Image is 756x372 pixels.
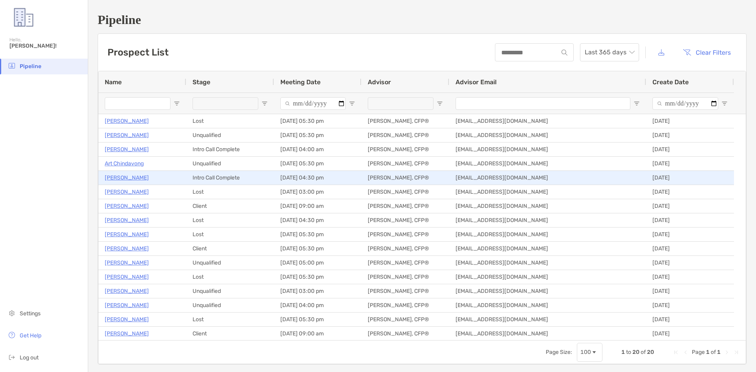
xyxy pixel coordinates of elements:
span: of [711,349,716,355]
div: Next Page [724,349,730,355]
a: [PERSON_NAME] [105,258,149,268]
img: pipeline icon [7,61,17,70]
a: [PERSON_NAME] [105,173,149,183]
div: Lost [186,228,274,241]
a: [PERSON_NAME] [105,300,149,310]
div: [DATE] [646,284,734,298]
div: Unqualified [186,284,274,298]
p: [PERSON_NAME] [105,229,149,239]
div: [DATE] [646,114,734,128]
div: 100 [580,349,591,355]
div: [DATE] 09:00 am [274,327,361,341]
div: [EMAIL_ADDRESS][DOMAIN_NAME] [449,284,646,298]
div: [DATE] [646,143,734,156]
input: Meeting Date Filter Input [280,97,346,110]
a: Art Chindavong [105,159,144,168]
div: Last Page [733,349,739,355]
div: [PERSON_NAME], CFP® [361,171,449,185]
span: 20 [632,349,639,355]
div: [PERSON_NAME], CFP® [361,114,449,128]
div: [PERSON_NAME], CFP® [361,199,449,213]
div: [EMAIL_ADDRESS][DOMAIN_NAME] [449,270,646,284]
img: logout icon [7,352,17,362]
div: First Page [673,349,679,355]
span: of [641,349,646,355]
div: [PERSON_NAME], CFP® [361,327,449,341]
div: [DATE] 03:00 pm [274,185,361,199]
span: 1 [717,349,721,355]
div: Lost [186,213,274,227]
div: [EMAIL_ADDRESS][DOMAIN_NAME] [449,143,646,156]
span: to [626,349,631,355]
div: [EMAIL_ADDRESS][DOMAIN_NAME] [449,298,646,312]
div: Unqualified [186,157,274,170]
div: Unqualified [186,128,274,142]
img: get-help icon [7,330,17,340]
div: [DATE] [646,228,734,241]
input: Name Filter Input [105,97,170,110]
div: [DATE] [646,242,734,255]
span: Meeting Date [280,78,321,86]
div: Client [186,327,274,341]
div: Lost [186,313,274,326]
div: [DATE] 03:00 pm [274,284,361,298]
div: [DATE] [646,313,734,326]
div: [PERSON_NAME], CFP® [361,185,449,199]
div: [DATE] 05:30 pm [274,128,361,142]
a: [PERSON_NAME] [105,130,149,140]
div: [DATE] [646,199,734,213]
p: [PERSON_NAME] [105,144,149,154]
a: [PERSON_NAME] [105,201,149,211]
span: Last 365 days [585,44,634,61]
p: [PERSON_NAME] [105,116,149,126]
div: Unqualified [186,298,274,312]
div: [PERSON_NAME], CFP® [361,157,449,170]
span: Create Date [652,78,689,86]
a: [PERSON_NAME] [105,244,149,254]
div: [EMAIL_ADDRESS][DOMAIN_NAME] [449,242,646,255]
div: Intro Call Complete [186,143,274,156]
div: [EMAIL_ADDRESS][DOMAIN_NAME] [449,157,646,170]
span: Advisor [368,78,391,86]
div: [DATE] 04:30 pm [274,171,361,185]
div: [EMAIL_ADDRESS][DOMAIN_NAME] [449,313,646,326]
span: 1 [706,349,710,355]
div: [DATE] [646,256,734,270]
div: [PERSON_NAME], CFP® [361,213,449,227]
div: [DATE] 09:00 am [274,199,361,213]
div: [DATE] 05:30 pm [274,313,361,326]
h3: Prospect List [107,47,169,58]
div: Previous Page [682,349,689,355]
a: [PERSON_NAME] [105,286,149,296]
h1: Pipeline [98,13,747,27]
a: [PERSON_NAME] [105,329,149,339]
a: [PERSON_NAME] [105,187,149,197]
div: [DATE] 05:30 pm [274,270,361,284]
div: [DATE] [646,185,734,199]
div: [DATE] [646,157,734,170]
div: Client [186,242,274,255]
span: 20 [647,349,654,355]
span: Advisor Email [456,78,497,86]
div: [DATE] [646,171,734,185]
p: [PERSON_NAME] [105,315,149,324]
div: [EMAIL_ADDRESS][DOMAIN_NAME] [449,199,646,213]
div: [DATE] 05:00 pm [274,256,361,270]
div: [EMAIL_ADDRESS][DOMAIN_NAME] [449,185,646,199]
img: settings icon [7,308,17,318]
input: Advisor Email Filter Input [456,97,630,110]
div: Lost [186,114,274,128]
div: [PERSON_NAME], CFP® [361,298,449,312]
div: Intro Call Complete [186,171,274,185]
button: Open Filter Menu [437,100,443,107]
input: Create Date Filter Input [652,97,718,110]
div: [DATE] [646,270,734,284]
div: [EMAIL_ADDRESS][DOMAIN_NAME] [449,114,646,128]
